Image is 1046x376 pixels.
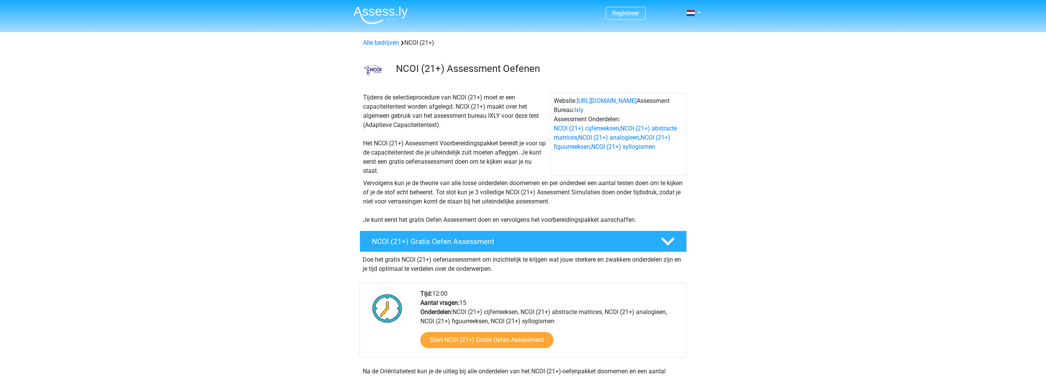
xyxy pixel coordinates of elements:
b: Tijd: [420,290,432,297]
div: Tijdens de selectieprocedure van NCOI (21+) moet er een capaciteitentest worden afgelegd. NCOI (2... [360,93,550,176]
a: Registreer [612,10,639,17]
a: Alle bedrijven [363,39,399,46]
b: Aantal vragen: [420,299,459,306]
h3: NCOI (21+) Assessment Oefenen [396,63,681,75]
a: NCOI (21+) analogieen [578,134,639,141]
a: Start NCOI (21+) Gratis Oefen Assessment [420,332,553,348]
img: Klok [368,289,407,327]
div: 12:00 15 NCOI (21+) cijferreeksen, NCOI (21+) abstracte matrices, NCOI (21+) analogieen, NCOI (21... [415,289,686,357]
a: [URL][DOMAIN_NAME] [577,97,637,104]
img: Assessly [354,6,408,24]
a: NCOI (21+) Gratis Oefen Assessment [357,231,690,252]
div: NCOI (21+) [360,38,686,47]
div: Website: Assessment Bureau: Assessment Onderdelen: , , , , [550,93,686,176]
div: Doe het gratis NCOI (21+) oefenassessment om inzichtelijk te krijgen wat jouw sterkere en zwakker... [360,252,687,273]
a: NCOI (21+) cijferreeksen [554,125,619,132]
a: Ixly [574,106,584,114]
b: Onderdelen: [420,308,452,316]
h4: NCOI (21+) Gratis Oefen Assessment [372,237,649,246]
a: NCOI (21+) syllogismen [591,143,655,150]
div: Vervolgens kun je de theorie van alle losse onderdelen doornemen en per onderdeel een aantal test... [360,179,686,225]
